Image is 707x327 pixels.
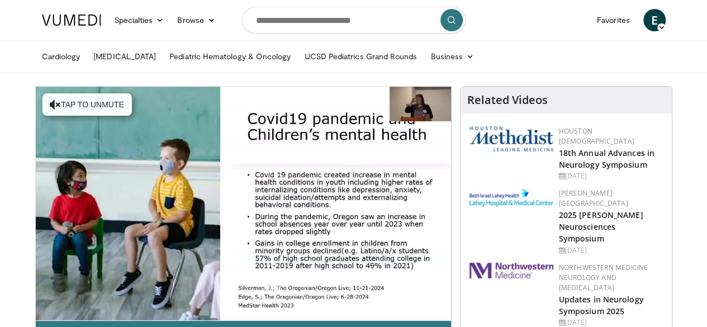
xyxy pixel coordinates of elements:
a: [PERSON_NAME][GEOGRAPHIC_DATA] [559,188,628,208]
div: [DATE] [559,171,663,181]
img: 5e4488cc-e109-4a4e-9fd9-73bb9237ee91.png.150x105_q85_autocrop_double_scale_upscale_version-0.2.png [469,126,553,151]
img: 2a462fb6-9365-492a-ac79-3166a6f924d8.png.150x105_q85_autocrop_double_scale_upscale_version-0.2.jpg [469,263,553,278]
button: Tap to unmute [42,93,132,116]
a: Northwestern Medicine Neurology and [MEDICAL_DATA] [559,263,648,292]
a: [MEDICAL_DATA] [87,45,163,68]
a: Houston [DEMOGRAPHIC_DATA] [559,126,634,146]
input: Search topics, interventions [242,7,466,34]
a: Updates in Neurology Symposium 2025 [559,294,644,316]
a: UCSD Pediatrics Grand Rounds [297,45,424,68]
a: Cardiology [35,45,87,68]
a: Business [424,45,481,68]
h4: Related Videos [467,93,548,107]
a: Pediatric Hematology & Oncology [163,45,297,68]
video-js: Video Player [36,87,451,321]
a: 2025 [PERSON_NAME] Neurosciences Symposium [559,210,643,244]
a: E [643,9,666,31]
a: Favorites [590,9,637,31]
div: [DATE] [559,245,663,255]
a: Specialties [108,9,171,31]
img: VuMedi Logo [42,15,101,26]
a: 18th Annual Advances in Neurology Symposium [559,148,654,170]
a: Browse [170,9,222,31]
img: e7977282-282c-4444-820d-7cc2733560fd.jpg.150x105_q85_autocrop_double_scale_upscale_version-0.2.jpg [469,188,553,207]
